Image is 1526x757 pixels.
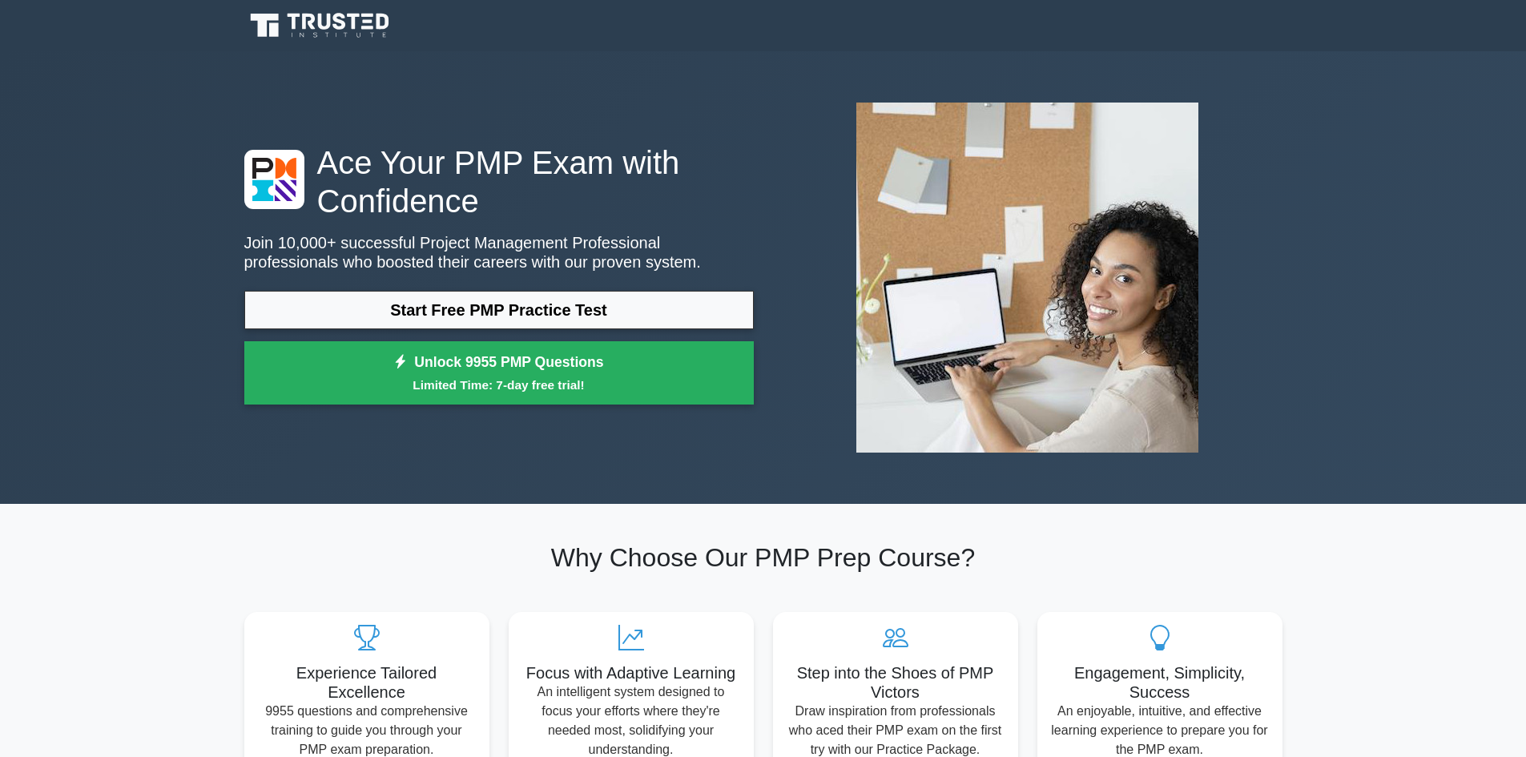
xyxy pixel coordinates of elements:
[244,233,754,272] p: Join 10,000+ successful Project Management Professional professionals who boosted their careers w...
[264,376,734,394] small: Limited Time: 7-day free trial!
[244,542,1282,573] h2: Why Choose Our PMP Prep Course?
[521,663,741,683] h5: Focus with Adaptive Learning
[786,663,1005,702] h5: Step into the Shoes of PMP Victors
[244,291,754,329] a: Start Free PMP Practice Test
[1050,663,1270,702] h5: Engagement, Simplicity, Success
[244,341,754,405] a: Unlock 9955 PMP QuestionsLimited Time: 7-day free trial!
[244,143,754,220] h1: Ace Your PMP Exam with Confidence
[257,663,477,702] h5: Experience Tailored Excellence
